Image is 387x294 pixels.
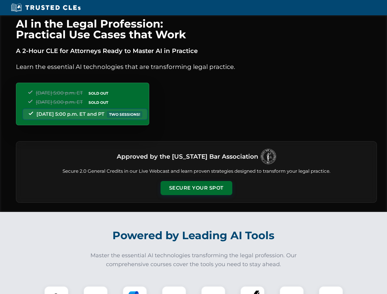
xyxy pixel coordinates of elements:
[36,90,83,96] span: [DATE] 5:00 p.m. ET
[16,18,377,40] h1: AI in the Legal Profession: Practical Use Cases that Work
[261,149,276,164] img: Logo
[161,181,232,195] button: Secure Your Spot
[24,225,363,246] h2: Powered by Leading AI Tools
[24,168,369,175] p: Secure 2.0 General Credits in our Live Webcast and learn proven strategies designed to transform ...
[117,151,258,162] h3: Approved by the [US_STATE] Bar Association
[86,251,301,269] p: Master the essential AI technologies transforming the legal profession. Our comprehensive courses...
[9,3,82,12] img: Trusted CLEs
[86,90,110,96] span: SOLD OUT
[16,46,377,56] p: A 2-Hour CLE for Attorneys Ready to Master AI in Practice
[36,99,83,105] span: [DATE] 5:00 p.m. ET
[16,62,377,72] p: Learn the essential AI technologies that are transforming legal practice.
[86,99,110,106] span: SOLD OUT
